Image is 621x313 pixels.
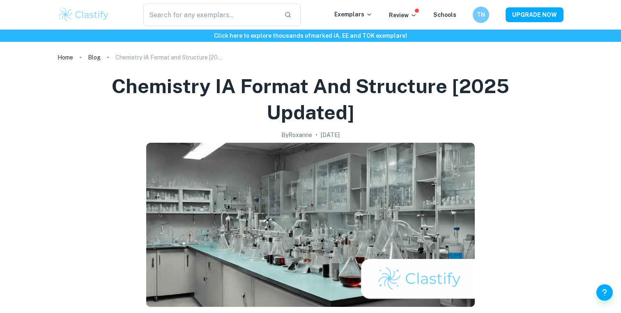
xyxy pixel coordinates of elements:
h1: Chemistry IA Format and Structure [2025 updated] [67,73,554,126]
img: Clastify logo [57,7,110,23]
button: UPGRADE NOW [506,7,563,22]
h2: By Roxanne [281,130,312,139]
p: Review [389,11,417,20]
p: • [315,130,317,139]
a: Schools [433,11,456,18]
h2: [DATE] [321,130,340,139]
input: Search for any exemplars... [143,3,278,26]
h6: Click here to explore thousands of marked IA, EE and TOK exemplars ! [2,31,619,40]
button: TN [473,7,489,23]
img: Chemistry IA Format and Structure [2025 updated] cover image [146,143,475,307]
a: Home [57,52,73,63]
h6: TN [476,10,486,19]
button: Help and Feedback [596,284,613,301]
p: Exemplars [334,10,373,19]
p: Chemistry IA Format and Structure [2025 updated] [115,53,222,62]
a: Blog [88,52,101,63]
